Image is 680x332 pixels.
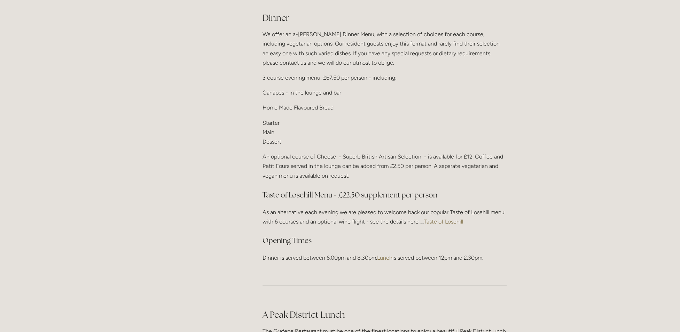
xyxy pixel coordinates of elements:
[263,188,507,202] h3: Taste of Losehill Menu - £22.50 supplement per person
[263,233,507,247] h3: Opening Times
[263,118,507,147] p: Starter Main Dessert
[377,254,392,261] a: Lunch
[263,88,507,97] p: Canapes - in the lounge and bar
[263,152,507,180] p: An optional course of Cheese - Superb British Artisan Selection - is available for £12. Coffee an...
[263,207,507,226] p: As an alternative each evening we are pleased to welcome back our popular Taste of Losehill menu ...
[263,30,507,67] p: We offer an a-[PERSON_NAME] Dinner Menu, with a selection of choices for each course, including v...
[263,12,507,24] h2: Dinner
[263,253,507,262] p: Dinner is served between 6.00pm and 8.30pm. is served between 12pm and 2.30pm.
[424,218,463,225] a: Taste of Losehill
[263,73,507,82] p: 3 course evening menu: £67.50 per person - including:
[263,308,507,321] h2: A Peak District Lunch
[263,103,507,112] p: Home Made Flavoured Bread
